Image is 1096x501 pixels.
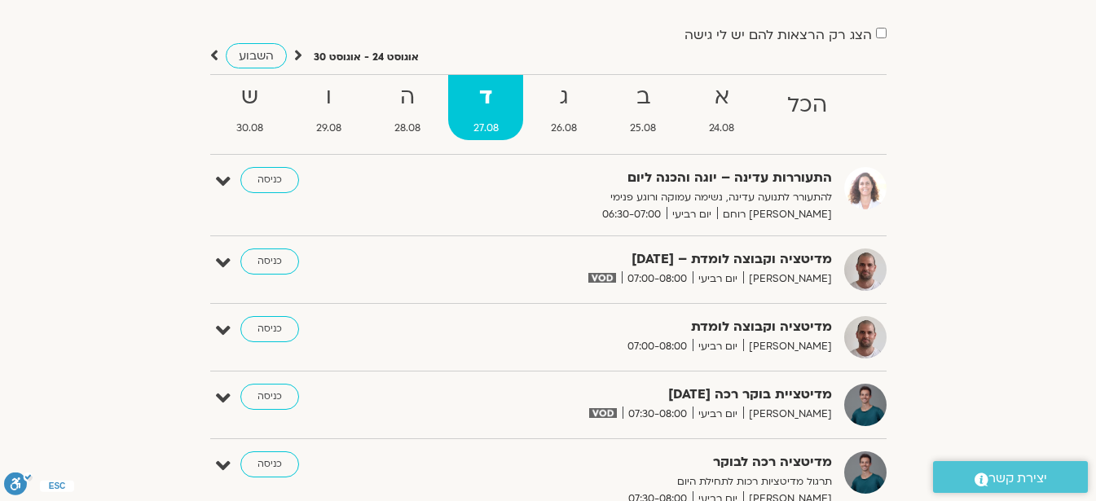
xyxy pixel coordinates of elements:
span: יצירת קשר [988,468,1047,490]
img: vodicon [588,273,615,283]
p: תרגול מדיטציות רכות לתחילת היום [433,473,832,490]
span: יום רביעי [667,206,717,223]
span: [PERSON_NAME] [743,270,832,288]
a: ו29.08 [291,75,366,140]
span: יום רביעי [693,406,743,423]
span: 24.08 [684,120,759,137]
a: ד27.08 [448,75,523,140]
strong: מדיטציה וקבוצה לומדת – [DATE] [433,248,832,270]
strong: ב [605,79,681,116]
span: השבוע [239,48,274,64]
span: [PERSON_NAME] [743,406,832,423]
a: השבוע [226,43,287,68]
strong: מדיטציה וקבוצה לומדת [433,316,832,338]
p: להתעורר לתנועה עדינה, נשימה עמוקה ורוגע פנימי [433,189,832,206]
img: vodicon [589,408,616,418]
strong: הכל [763,87,852,124]
span: 26.08 [526,120,602,137]
span: 29.08 [291,120,366,137]
a: ש30.08 [212,75,288,140]
a: הכל [763,75,852,140]
a: יצירת קשר [933,461,1088,493]
label: הצג רק הרצאות להם יש לי גישה [684,28,872,42]
strong: מדיטציית בוקר רכה [DATE] [433,384,832,406]
a: כניסה [240,451,299,477]
span: 30.08 [212,120,288,137]
a: ה28.08 [369,75,445,140]
strong: ג [526,79,602,116]
span: [PERSON_NAME] רוחם [717,206,832,223]
span: 07:30-08:00 [623,406,693,423]
a: ג26.08 [526,75,602,140]
a: כניסה [240,167,299,193]
span: [PERSON_NAME] [743,338,832,355]
strong: ו [291,79,366,116]
a: א24.08 [684,75,759,140]
strong: ה [369,79,445,116]
a: כניסה [240,248,299,275]
strong: א [684,79,759,116]
span: 06:30-07:00 [596,206,667,223]
strong: התעוררות עדינה – יוגה והכנה ליום [433,167,832,189]
strong: מדיטציה רכה לבוקר [433,451,832,473]
span: יום רביעי [693,338,743,355]
span: 07:00-08:00 [622,338,693,355]
a: ב25.08 [605,75,681,140]
span: 25.08 [605,120,681,137]
span: 07:00-08:00 [622,270,693,288]
span: 27.08 [448,120,523,137]
p: אוגוסט 24 - אוגוסט 30 [314,49,419,66]
span: יום רביעי [693,270,743,288]
span: 28.08 [369,120,445,137]
strong: ד [448,79,523,116]
strong: ש [212,79,288,116]
a: כניסה [240,384,299,410]
a: כניסה [240,316,299,342]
